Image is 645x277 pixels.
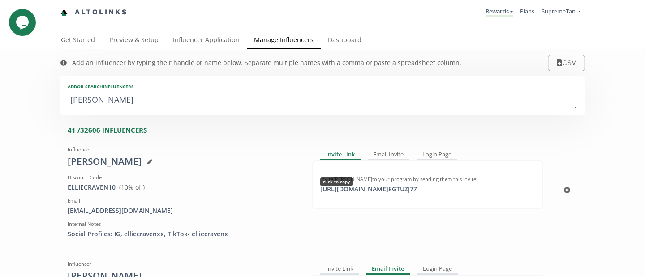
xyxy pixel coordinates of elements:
[72,58,461,67] div: Add an influencer by typing their handle or name below. Separate multiple names with a comma or p...
[68,221,299,228] div: Internal Notes
[68,126,585,135] div: 41 / 32606 INFLUENCERS
[68,146,299,153] div: Influencer
[315,185,422,194] div: [URL][DOMAIN_NAME] 8GTUZJ77
[68,83,577,90] div: Add or search INFLUENCERS
[320,177,353,186] div: click to copy
[320,150,361,160] div: Invite Link
[417,150,457,160] div: Login Page
[68,174,299,181] div: Discount Code
[68,260,299,268] div: Influencer
[68,197,299,204] div: Email
[60,9,68,16] img: favicon-32x32.png
[542,7,581,17] a: SupremeTan
[486,7,513,17] a: Rewards
[9,9,38,36] iframe: chat widget
[119,183,145,191] span: ( 10 % off)
[68,91,577,109] textarea: [PERSON_NAME]
[366,264,410,275] div: Email Invite
[368,150,410,160] div: Email Invite
[166,32,247,50] a: Influencer Application
[68,206,299,215] div: [EMAIL_ADDRESS][DOMAIN_NAME]
[60,5,128,20] a: Altolinks
[54,32,102,50] a: Get Started
[417,264,458,275] div: Login Page
[320,176,535,183] div: Invite [PERSON_NAME] to your program by sending them this invite:
[320,264,359,275] div: Invite Link
[68,183,116,191] a: ELLIECRAVEN10
[102,32,166,50] a: Preview & Setup
[321,32,369,50] a: Dashboard
[247,32,321,50] a: Manage Influencers
[68,155,299,169] div: [PERSON_NAME]
[542,7,576,15] span: SupremeTan
[68,229,299,238] div: Social Profiles: IG, elliecravenxx, TikTok- elliecravenx
[520,7,534,15] a: Plans
[548,55,585,71] button: CSV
